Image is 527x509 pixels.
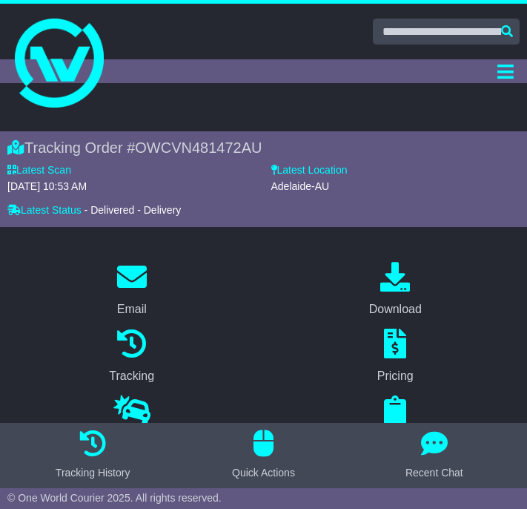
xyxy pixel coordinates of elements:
span: © One World Courier 2025. All rights reserved. [7,492,222,504]
button: Quick Actions [223,430,304,481]
a: Commercial Invoice [334,390,457,457]
span: Delivered - Delivery [90,204,181,216]
span: - [84,204,88,217]
label: Latest Location [271,164,348,177]
div: Tracking Order # [7,139,520,157]
a: Email [107,257,156,324]
label: Latest Status [7,204,82,217]
div: Tracking History [56,465,130,481]
div: Download [369,301,422,318]
span: Adelaide-AU [271,180,330,192]
div: Pricing [377,367,414,385]
a: Download [359,257,431,324]
label: Latest Scan [7,164,71,177]
div: Quick Actions [232,465,295,481]
button: Recent Chat [397,430,472,481]
div: Tracking [109,367,154,385]
a: Pricing [368,324,423,390]
span: OWCVN481472AU [135,139,262,156]
button: Toggle navigation [491,59,520,83]
a: Insurance [96,390,168,457]
span: [DATE] 10:53 AM [7,180,87,192]
div: Recent Chat [405,465,463,481]
a: Tracking [99,324,164,390]
div: Email [117,301,147,318]
button: Tracking History [47,430,139,481]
